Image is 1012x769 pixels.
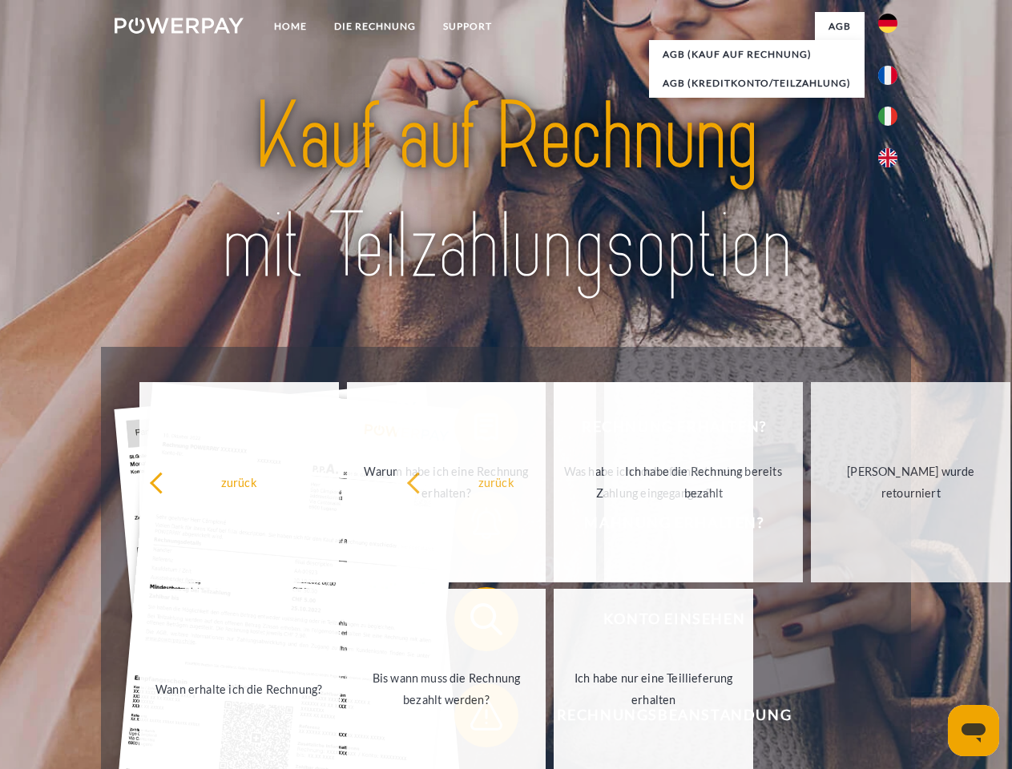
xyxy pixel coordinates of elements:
a: AGB (Kauf auf Rechnung) [649,40,865,69]
img: de [878,14,897,33]
img: fr [878,66,897,85]
div: zurück [149,471,329,493]
a: Home [260,12,321,41]
img: logo-powerpay-white.svg [115,18,244,34]
div: Warum habe ich eine Rechnung erhalten? [357,461,537,504]
iframe: Schaltfläche zum Öffnen des Messaging-Fensters [948,705,999,756]
img: title-powerpay_de.svg [153,77,859,307]
div: Wann erhalte ich die Rechnung? [149,678,329,699]
a: DIE RECHNUNG [321,12,429,41]
a: AGB (Kreditkonto/Teilzahlung) [649,69,865,98]
div: Ich habe nur eine Teillieferung erhalten [563,667,744,711]
img: en [878,148,897,167]
img: it [878,107,897,126]
div: zurück [406,471,587,493]
div: Ich habe die Rechnung bereits bezahlt [614,461,794,504]
div: [PERSON_NAME] wurde retourniert [820,461,1001,504]
a: SUPPORT [429,12,506,41]
div: Bis wann muss die Rechnung bezahlt werden? [357,667,537,711]
a: agb [815,12,865,41]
